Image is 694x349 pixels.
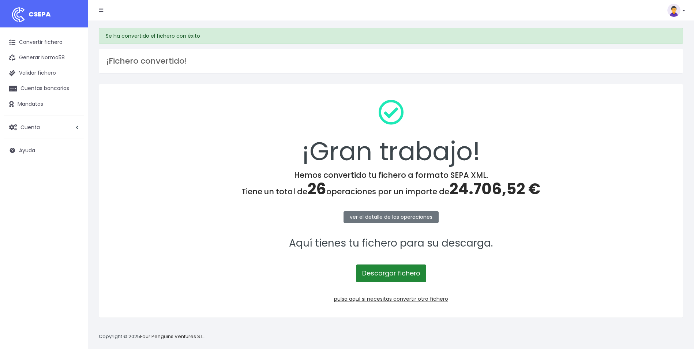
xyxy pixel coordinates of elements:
[4,143,84,158] a: Ayuda
[108,94,674,170] div: ¡Gran trabajo!
[307,178,326,200] span: 26
[334,295,448,303] a: pulsa aquí si necesitas convertir otro fichero
[9,5,27,24] img: logo
[667,4,680,17] img: profile
[4,65,84,81] a: Validar fichero
[449,178,540,200] span: 24.706,52 €
[140,333,204,340] a: Four Penguins Ventures S.L.
[108,235,674,252] p: Aquí tienes tu fichero para su descarga.
[20,123,40,131] span: Cuenta
[4,97,84,112] a: Mandatos
[356,264,426,282] a: Descargar fichero
[99,333,205,341] p: Copyright © 2025 .
[99,28,683,44] div: Se ha convertido el fichero con éxito
[4,35,84,50] a: Convertir fichero
[106,56,676,66] h3: ¡Fichero convertido!
[4,50,84,65] a: Generar Norma58
[4,81,84,96] a: Cuentas bancarias
[344,211,439,223] a: ver el detalle de las operaciones
[19,147,35,154] span: Ayuda
[108,170,674,198] h4: Hemos convertido tu fichero a formato SEPA XML. Tiene un total de operaciones por un importe de
[29,10,51,19] span: CSEPA
[4,120,84,135] a: Cuenta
